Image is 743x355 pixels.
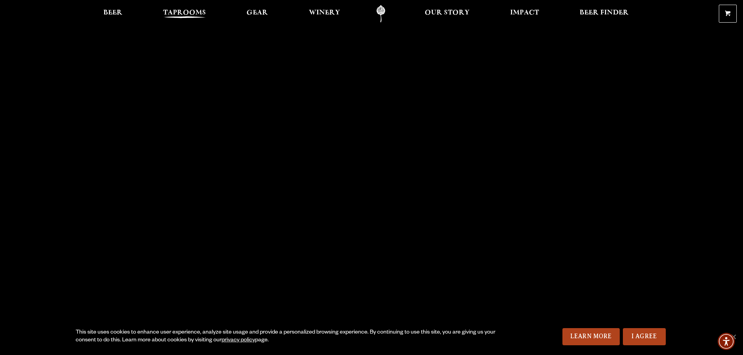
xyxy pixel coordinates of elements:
span: Impact [510,10,539,16]
a: Beer [98,5,128,23]
a: Taprooms [158,5,211,23]
span: Our Story [425,10,470,16]
a: I Agree [623,328,666,345]
span: Winery [309,10,340,16]
a: Learn More [562,328,620,345]
a: Gear [241,5,273,23]
span: Gear [246,10,268,16]
a: Beer Finder [575,5,634,23]
a: privacy policy [222,337,255,344]
div: Accessibility Menu [718,333,735,350]
a: Winery [304,5,345,23]
a: Our Story [420,5,475,23]
a: Odell Home [366,5,395,23]
a: Impact [505,5,544,23]
div: This site uses cookies to enhance user experience, analyze site usage and provide a personalized ... [76,329,498,344]
span: Beer [103,10,122,16]
span: Taprooms [163,10,206,16]
span: Beer Finder [580,10,629,16]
